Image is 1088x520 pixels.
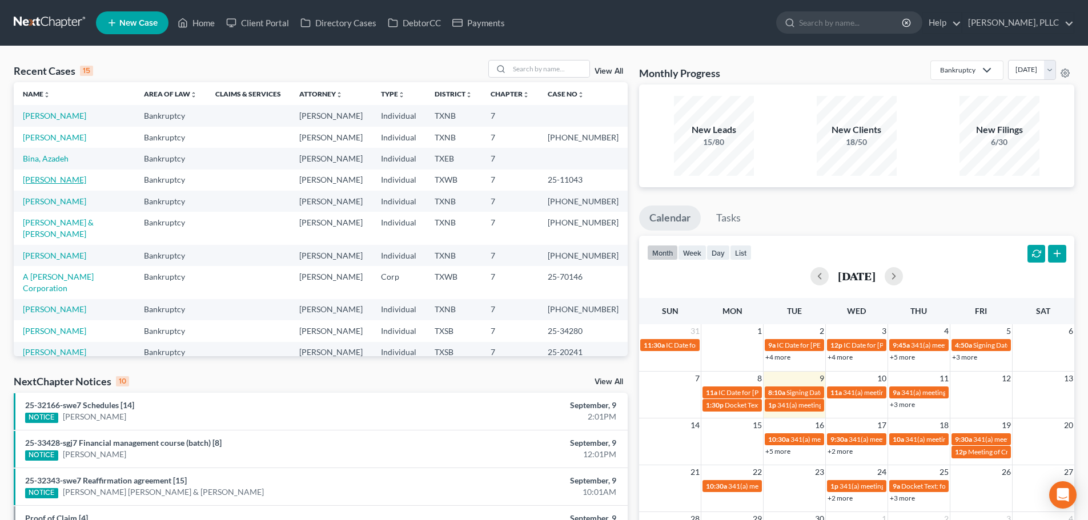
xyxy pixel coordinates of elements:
span: 15 [752,418,763,432]
a: [PERSON_NAME] [23,251,86,260]
span: 1p [768,401,776,409]
td: TXSB [425,342,481,374]
span: 6 [1067,324,1074,338]
span: 17 [876,418,888,432]
td: Bankruptcy [135,105,206,126]
span: 8 [756,372,763,385]
a: A [PERSON_NAME] Corporation [23,272,94,293]
div: New Leads [674,123,754,136]
td: [PERSON_NAME] [290,170,372,191]
span: 10:30a [768,435,789,444]
span: New Case [119,19,158,27]
a: Help [923,13,961,33]
span: Signing Date for [PERSON_NAME] [973,341,1075,349]
a: [PERSON_NAME] [23,304,86,314]
span: 8:10a [768,388,785,397]
a: Payments [447,13,511,33]
td: Bankruptcy [135,320,206,341]
span: 4 [943,324,950,338]
td: TXEB [425,148,481,169]
span: 11:30a [644,341,665,349]
a: View All [595,378,623,386]
a: Bina, Azadeh [23,154,69,163]
td: [PERSON_NAME] [290,191,372,212]
td: 25-70146 [539,266,628,299]
span: Sun [662,306,679,316]
a: [PERSON_NAME] [23,132,86,142]
div: 15 [80,66,93,76]
a: 25-32343-swe7 Reaffirmation agreement [15] [25,475,187,485]
i: unfold_more [43,91,50,98]
span: 4:50a [955,341,972,349]
a: Nameunfold_more [23,90,50,98]
div: 18/50 [817,136,897,148]
a: [PERSON_NAME] [63,449,126,460]
a: Case Nounfold_more [548,90,584,98]
div: Recent Cases [14,64,93,78]
span: Thu [910,306,927,316]
td: 25-34280 [539,320,628,341]
th: Claims & Services [206,82,290,105]
td: 7 [481,105,539,126]
span: Docket Text: for [PERSON_NAME] v. Good Leap LLC [725,401,879,409]
span: IC Date for [PERSON_NAME][GEOGRAPHIC_DATA] [777,341,933,349]
div: September, 9 [427,400,616,411]
span: 341(a) meeting for [PERSON_NAME] [849,435,959,444]
span: 25 [938,465,950,479]
button: month [647,245,678,260]
td: Individual [372,170,425,191]
span: 341(a) meeting for [PERSON_NAME] [905,435,1015,444]
input: Search by name... [509,61,589,77]
span: 9a [893,482,900,490]
a: [PERSON_NAME] [23,111,86,120]
div: September, 9 [427,437,616,449]
td: [PERSON_NAME] [290,148,372,169]
span: 21 [689,465,701,479]
a: +5 more [765,447,790,455]
h2: [DATE] [838,270,876,282]
span: 9:45a [893,341,910,349]
td: [PHONE_NUMBER] [539,191,628,212]
span: 16 [814,418,825,432]
td: Bankruptcy [135,342,206,374]
span: 11a [830,388,842,397]
a: +5 more [890,353,915,361]
div: Open Intercom Messenger [1049,481,1077,509]
td: TXNB [425,299,481,320]
a: Attorneyunfold_more [299,90,343,98]
td: Individual [372,105,425,126]
button: list [730,245,752,260]
td: 7 [481,342,539,374]
td: [PERSON_NAME] [290,127,372,148]
td: [PHONE_NUMBER] [539,212,628,244]
td: [PERSON_NAME] [290,299,372,320]
span: 9:30a [830,435,848,444]
a: +3 more [890,400,915,409]
td: Individual [372,191,425,212]
span: 9:30a [955,435,972,444]
button: day [706,245,730,260]
div: NOTICE [25,450,58,461]
span: 341(a) meeting for [PERSON_NAME] [911,341,1021,349]
i: unfold_more [190,91,197,98]
td: TXNB [425,127,481,148]
td: [PERSON_NAME] [290,212,372,244]
a: +4 more [765,353,790,361]
span: 24 [876,465,888,479]
span: 10 [876,372,888,385]
td: Individual [372,148,425,169]
td: [PERSON_NAME] [290,342,372,374]
span: 18 [938,418,950,432]
a: Chapterunfold_more [491,90,529,98]
td: [PHONE_NUMBER] [539,299,628,320]
td: Bankruptcy [135,148,206,169]
td: TXWB [425,266,481,299]
td: TXNB [425,245,481,266]
span: 12p [830,341,842,349]
td: [PHONE_NUMBER] [539,245,628,266]
td: Individual [372,320,425,341]
span: 31 [689,324,701,338]
span: Mon [722,306,742,316]
td: Bankruptcy [135,299,206,320]
span: 1:30p [706,401,724,409]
